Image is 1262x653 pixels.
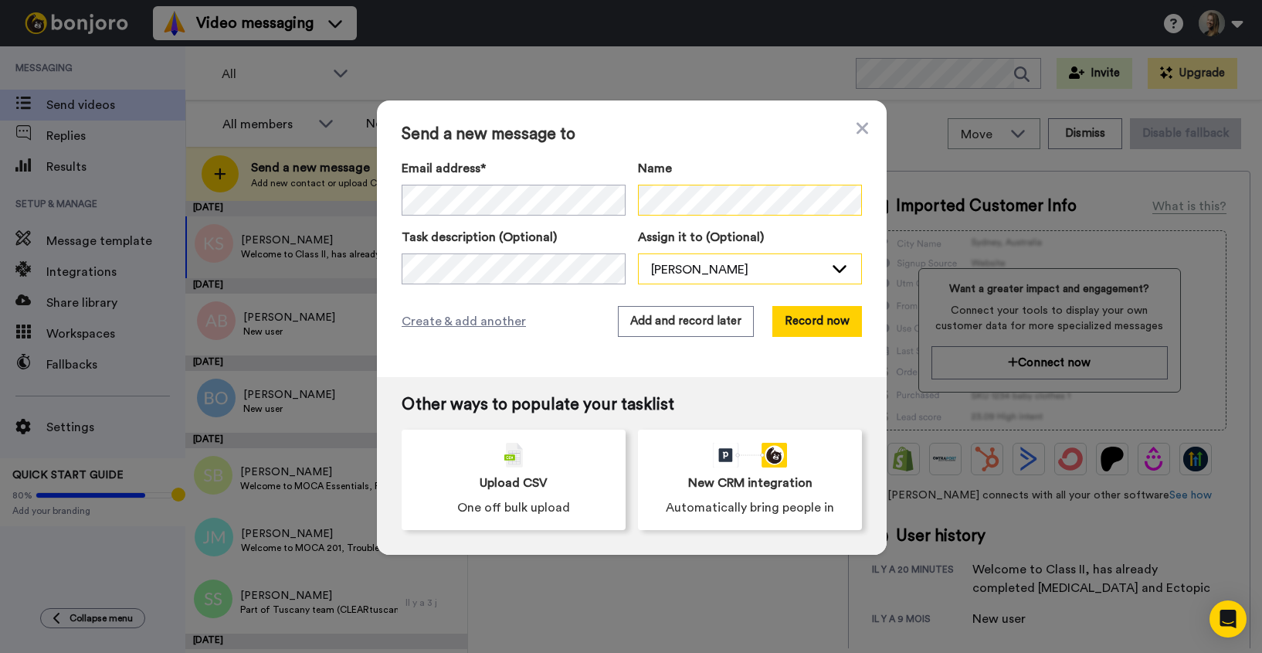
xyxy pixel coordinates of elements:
label: Email address* [402,159,626,178]
span: Other ways to populate your tasklist [402,396,862,414]
div: Open Intercom Messenger [1209,600,1247,638]
label: Assign it to (Optional) [638,228,862,247]
img: csv-grey.png [504,443,523,468]
span: Automatically bring people in [666,498,834,517]
button: Add and record later [618,306,754,337]
span: Name [638,159,672,178]
span: Send a new message to [402,125,862,144]
label: Task description (Optional) [402,228,626,247]
span: Create & add another [402,312,526,331]
div: animation [713,443,787,468]
span: One off bulk upload [457,498,570,517]
span: Upload CSV [480,474,548,492]
button: Record now [772,306,862,337]
span: New CRM integration [688,474,812,492]
div: [PERSON_NAME] [651,260,824,279]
